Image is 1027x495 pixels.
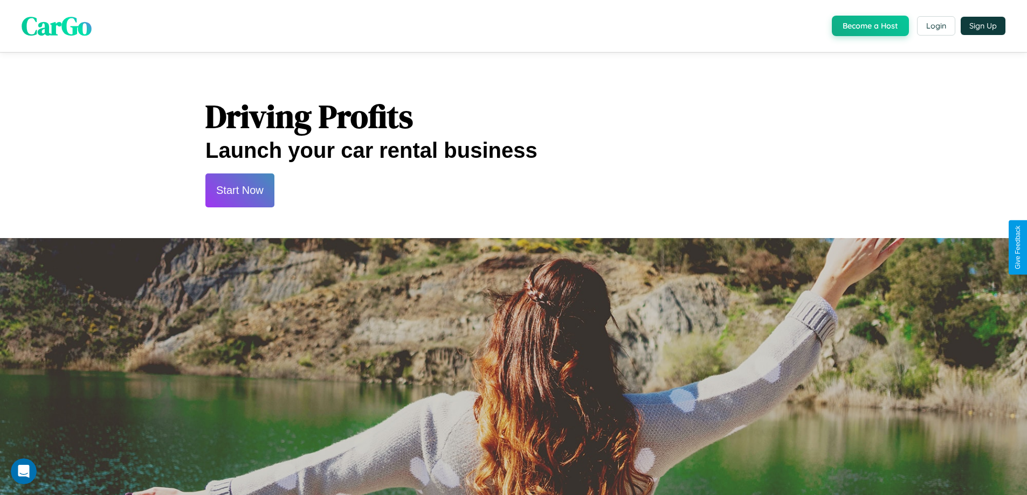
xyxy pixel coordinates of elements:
h1: Driving Profits [205,94,822,138]
button: Start Now [205,173,274,207]
iframe: Intercom live chat [11,458,37,484]
h2: Launch your car rental business [205,138,822,163]
div: Give Feedback [1014,226,1022,269]
button: Sign Up [961,17,1005,35]
span: CarGo [22,8,92,44]
button: Become a Host [832,16,909,36]
button: Login [917,16,955,36]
